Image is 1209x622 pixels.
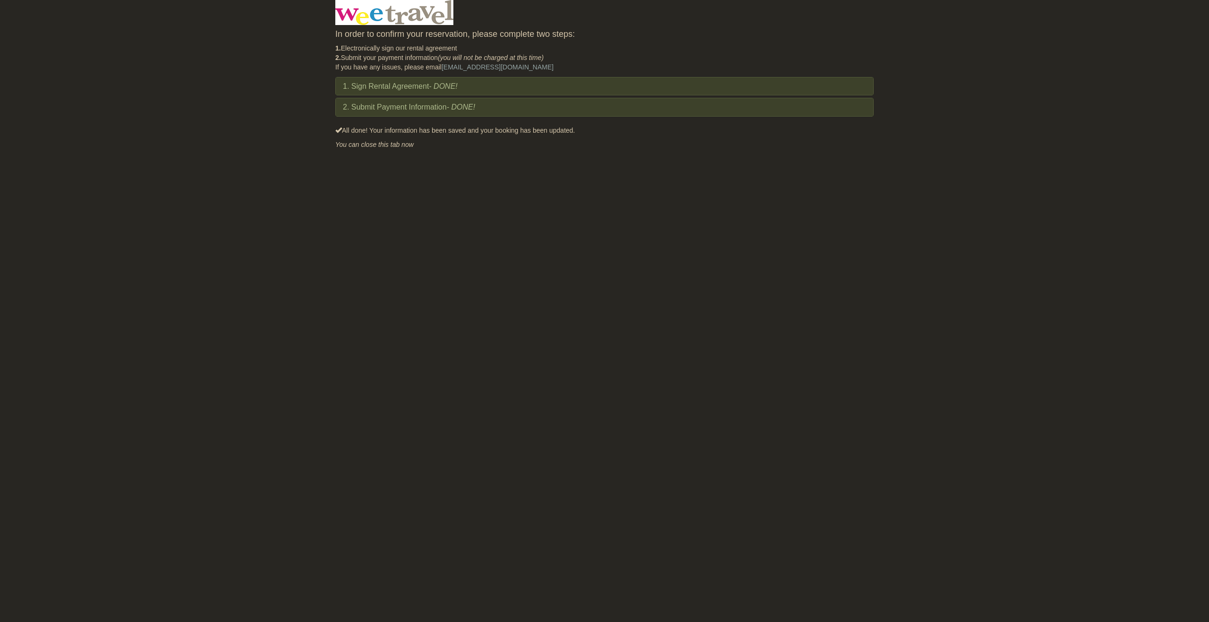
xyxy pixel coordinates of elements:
[335,126,874,136] p: All done! Your information has been saved and your booking has been updated.
[343,103,866,111] h3: 2. Submit Payment Information
[335,30,874,39] h4: In order to confirm your reservation, please complete two steps:
[442,63,553,71] a: [EMAIL_ADDRESS][DOMAIN_NAME]
[335,44,874,72] p: Electronically sign our rental agreement Submit your payment information If you have any issues, ...
[429,82,457,90] em: - DONE!
[343,82,866,91] h3: 1. Sign Rental Agreement
[447,103,475,111] em: - DONE!
[438,54,544,61] em: (you will not be charged at this time)
[335,44,341,52] strong: 1.
[335,54,341,61] strong: 2.
[335,141,414,148] em: You can close this tab now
